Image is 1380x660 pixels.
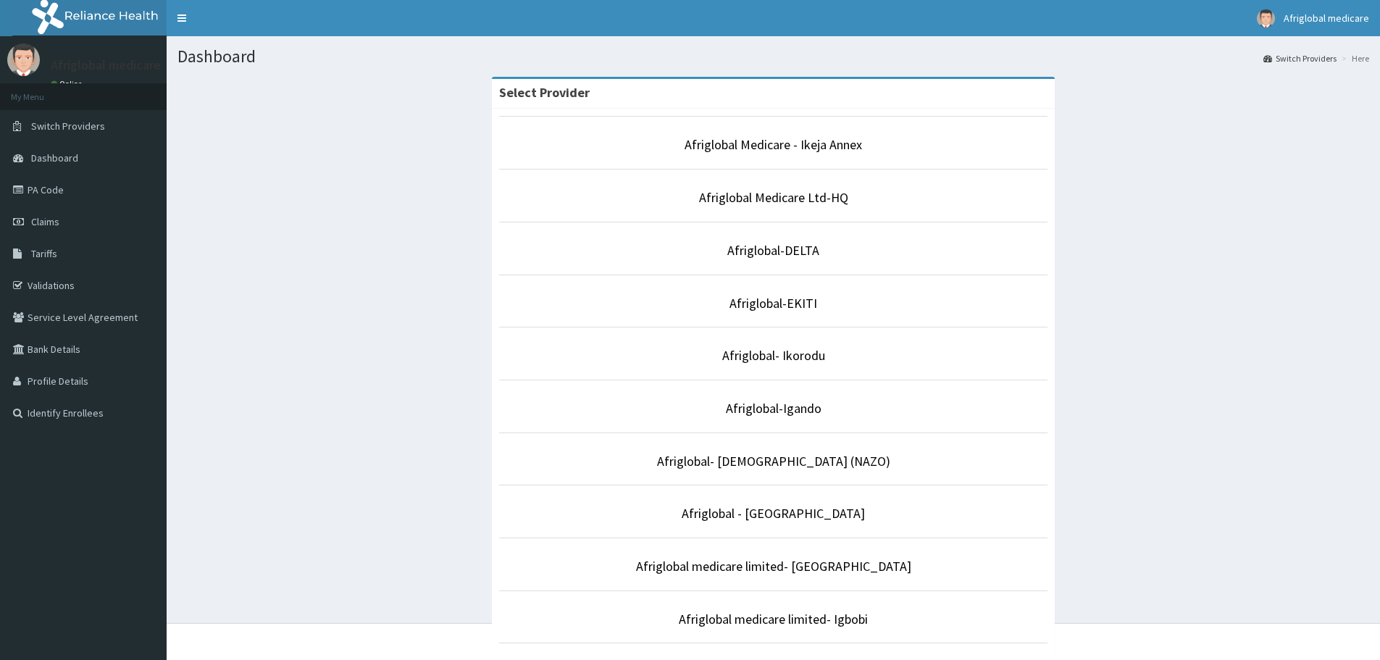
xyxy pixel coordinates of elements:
[1257,9,1275,28] img: User Image
[679,611,868,627] a: Afriglobal medicare limited- Igbobi
[682,505,865,522] a: Afriglobal - [GEOGRAPHIC_DATA]
[7,43,40,76] img: User Image
[499,84,590,101] strong: Select Provider
[177,47,1369,66] h1: Dashboard
[1338,52,1369,64] li: Here
[1263,52,1337,64] a: Switch Providers
[31,215,59,228] span: Claims
[727,242,819,259] a: Afriglobal-DELTA
[722,347,825,364] a: Afriglobal- Ikorodu
[636,558,911,575] a: Afriglobal medicare limited- [GEOGRAPHIC_DATA]
[1284,12,1369,25] span: Afriglobal medicare
[31,151,78,164] span: Dashboard
[729,295,817,312] a: Afriglobal-EKITI
[657,453,890,469] a: Afriglobal- [DEMOGRAPHIC_DATA] (NAZO)
[685,136,862,153] a: Afriglobal Medicare - Ikeja Annex
[699,189,848,206] a: Afriglobal Medicare Ltd-HQ
[31,120,105,133] span: Switch Providers
[51,79,85,89] a: Online
[31,247,57,260] span: Tariffs
[726,400,821,417] a: Afriglobal-Igando
[51,59,161,72] p: Afriglobal medicare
